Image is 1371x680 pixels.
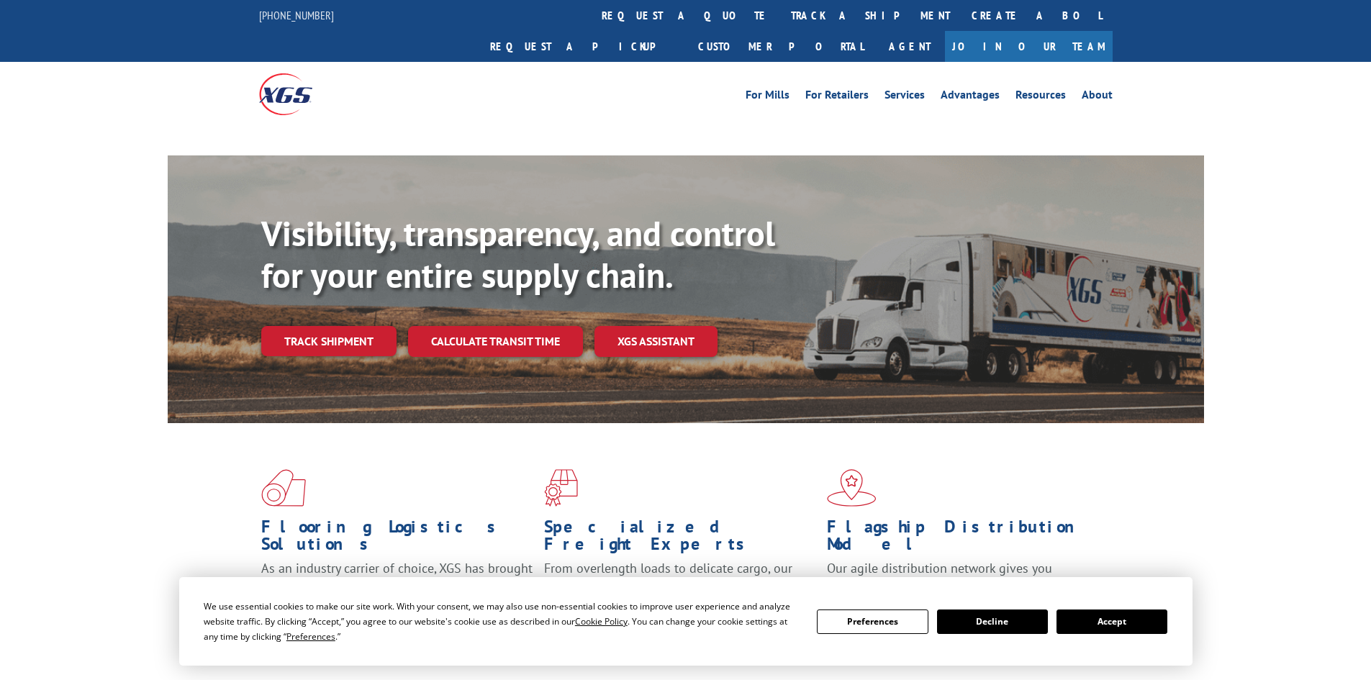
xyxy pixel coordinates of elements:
span: Our agile distribution network gives you nationwide inventory management on demand. [827,560,1092,594]
div: Cookie Consent Prompt [179,577,1193,666]
p: From overlength loads to delicate cargo, our experienced staff knows the best way to move your fr... [544,560,816,624]
a: Agent [874,31,945,62]
h1: Flooring Logistics Solutions [261,518,533,560]
button: Decline [937,609,1048,634]
a: XGS ASSISTANT [594,326,718,357]
a: Track shipment [261,326,397,356]
a: Services [884,89,925,105]
a: [PHONE_NUMBER] [259,8,334,22]
img: xgs-icon-flagship-distribution-model-red [827,469,877,507]
span: Preferences [286,630,335,643]
span: Cookie Policy [575,615,628,627]
a: Customer Portal [687,31,874,62]
b: Visibility, transparency, and control for your entire supply chain. [261,211,775,297]
img: xgs-icon-focused-on-flooring-red [544,469,578,507]
a: For Mills [746,89,789,105]
a: About [1082,89,1113,105]
a: Advantages [941,89,1000,105]
span: As an industry carrier of choice, XGS has brought innovation and dedication to flooring logistics... [261,560,533,611]
img: xgs-icon-total-supply-chain-intelligence-red [261,469,306,507]
button: Accept [1056,609,1167,634]
div: We use essential cookies to make our site work. With your consent, we may also use non-essential ... [204,599,800,644]
a: Calculate transit time [408,326,583,357]
button: Preferences [817,609,928,634]
a: Join Our Team [945,31,1113,62]
a: Resources [1015,89,1066,105]
a: For Retailers [805,89,869,105]
h1: Specialized Freight Experts [544,518,816,560]
h1: Flagship Distribution Model [827,518,1099,560]
a: Request a pickup [479,31,687,62]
